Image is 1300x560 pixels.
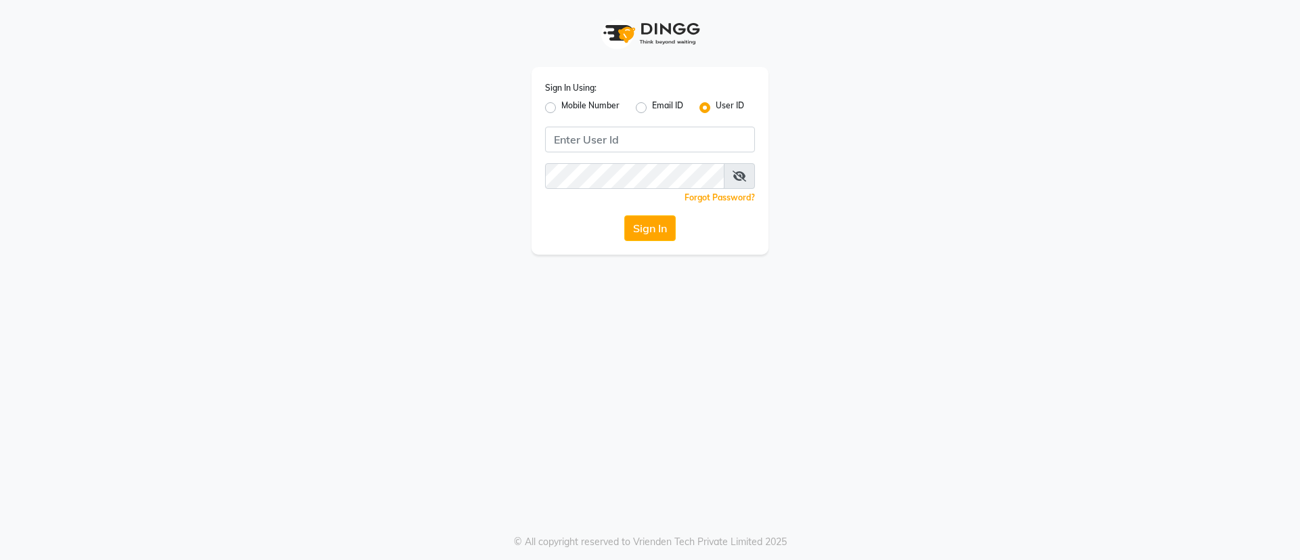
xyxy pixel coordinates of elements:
[545,163,724,189] input: Username
[685,192,755,202] a: Forgot Password?
[624,215,676,241] button: Sign In
[545,82,597,94] label: Sign In Using:
[596,14,704,53] img: logo1.svg
[561,100,620,116] label: Mobile Number
[652,100,683,116] label: Email ID
[716,100,744,116] label: User ID
[545,127,755,152] input: Username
